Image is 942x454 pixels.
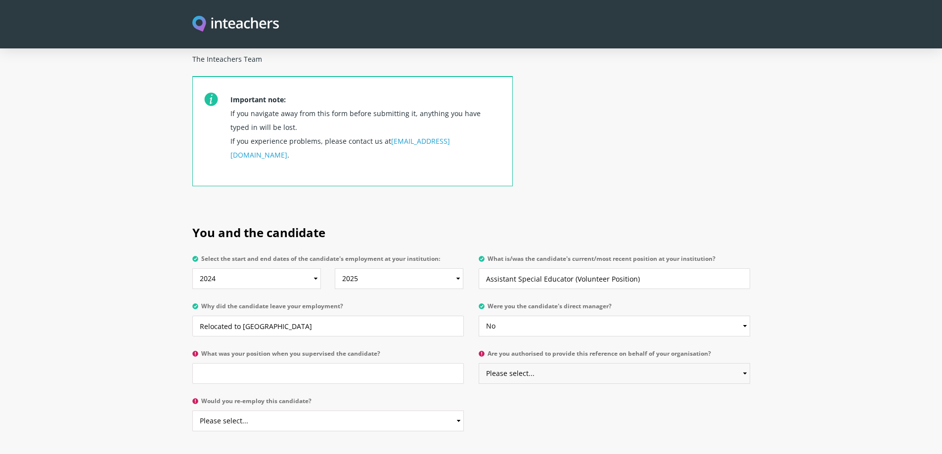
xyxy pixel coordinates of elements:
label: Why did the candidate leave your employment? [192,303,464,316]
span: You and the candidate [192,224,325,241]
label: Were you the candidate's direct manager? [479,303,750,316]
img: Inteachers [192,16,279,33]
a: Visit this site's homepage [192,16,279,33]
label: What was your position when you supervised the candidate? [192,350,464,363]
label: What is/was the candidate's current/most recent position at your institution? [479,255,750,268]
label: Are you authorised to provide this reference on behalf of your organisation? [479,350,750,363]
p: If you navigate away from this form before submitting it, anything you have typed in will be lost... [230,89,500,186]
label: Would you re-employ this candidate? [192,398,464,411]
p: Best Wishes The Inteachers Team [192,35,513,76]
label: Select the start and end dates of the candidate's employment at your institution: [192,255,464,268]
strong: Important note: [230,95,286,104]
